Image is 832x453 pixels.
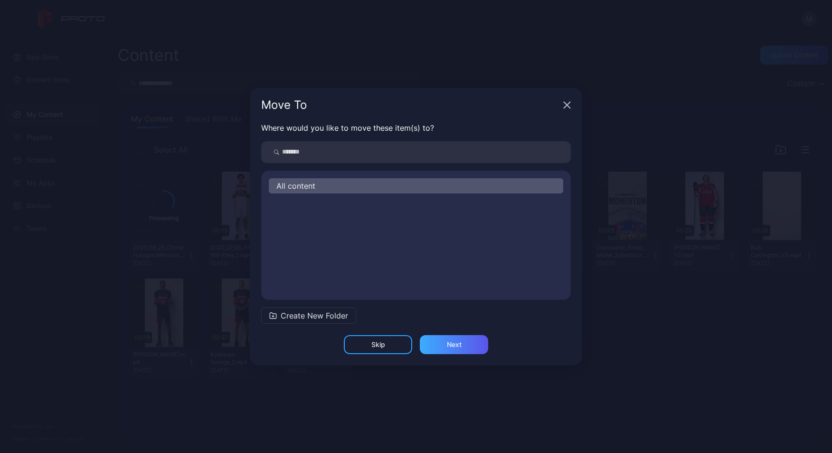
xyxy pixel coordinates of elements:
button: Skip [344,335,412,354]
button: Next [420,335,488,354]
div: Next [447,341,462,348]
span: Create New Folder [281,310,348,321]
span: All content [276,180,315,192]
div: Move To [261,99,559,111]
p: Where would you like to move these item(s) to? [261,122,571,134]
div: Skip [371,341,385,348]
button: Create New Folder [261,308,356,324]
